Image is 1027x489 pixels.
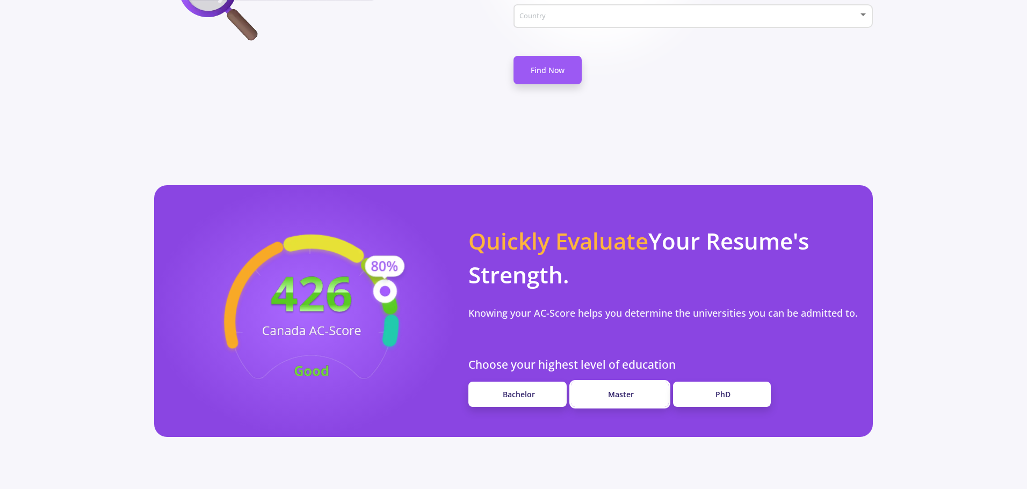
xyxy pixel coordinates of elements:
[183,217,440,404] img: acscore
[468,225,648,256] span: Quickly Evaluate
[468,224,860,291] p: Your Resume's Strength.
[571,382,669,407] a: Master
[468,356,860,374] p: Choose your highest level of education
[608,389,634,399] span: Master
[513,56,582,84] a: Find Now
[468,382,566,407] a: Bachelor
[673,382,771,407] a: PhD
[503,389,535,399] span: Bachelor
[715,389,731,399] span: PhD
[468,304,858,322] p: Knowing your AC-Score helps you determine the universities you can be admitted to.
